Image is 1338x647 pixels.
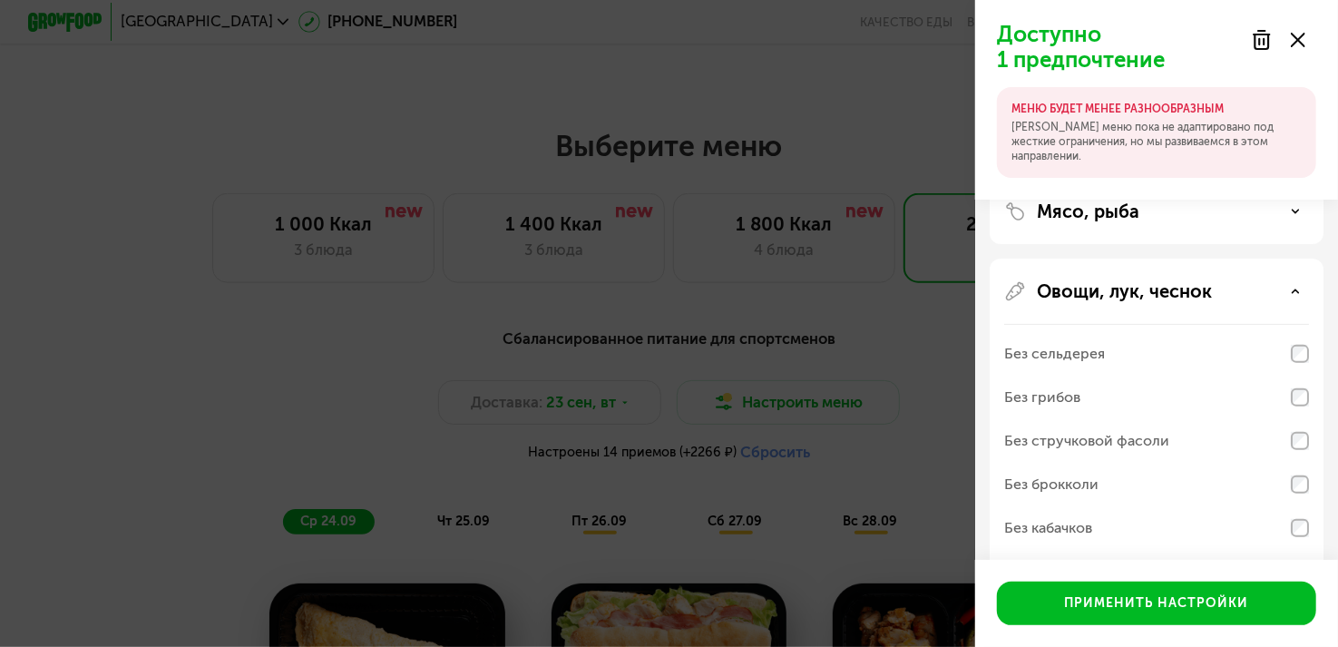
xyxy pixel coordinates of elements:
div: Без брокколи [1004,474,1099,495]
div: Без сельдерея [1004,343,1105,365]
div: Без стручковой фасоли [1004,430,1169,452]
p: Мясо, рыба [1037,201,1139,222]
div: Без кабачков [1004,517,1092,539]
button: Применить настройки [997,582,1316,625]
div: Применить настройки [1065,594,1249,613]
div: Без грибов [1004,387,1080,408]
p: МЕНЮ БУДЕТ МЕНЕЕ РАЗНООБРАЗНЫМ [1011,102,1302,116]
p: Овощи, лук, чеснок [1037,280,1212,302]
p: Доступно 1 предпочтение [997,22,1240,73]
p: [PERSON_NAME] меню пока не адаптировано под жесткие ограничения, но мы развиваемся в этом направл... [1011,120,1302,163]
